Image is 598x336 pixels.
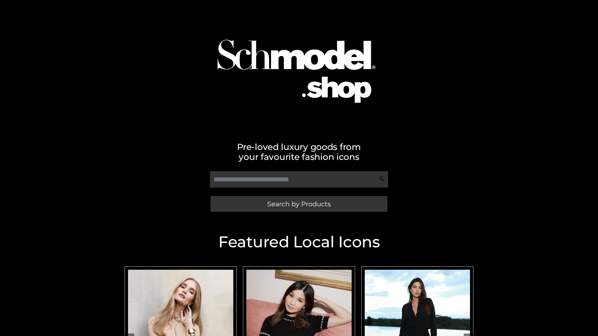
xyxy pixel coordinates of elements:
span: Search by Products [267,201,331,207]
h2: Featured Local Icons​ [121,234,477,250]
a: Search by Products [211,196,387,212]
h2: Pre-loved luxury goods from your favourite fashion icons [121,142,477,162]
img: Search Icon [379,176,385,182]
